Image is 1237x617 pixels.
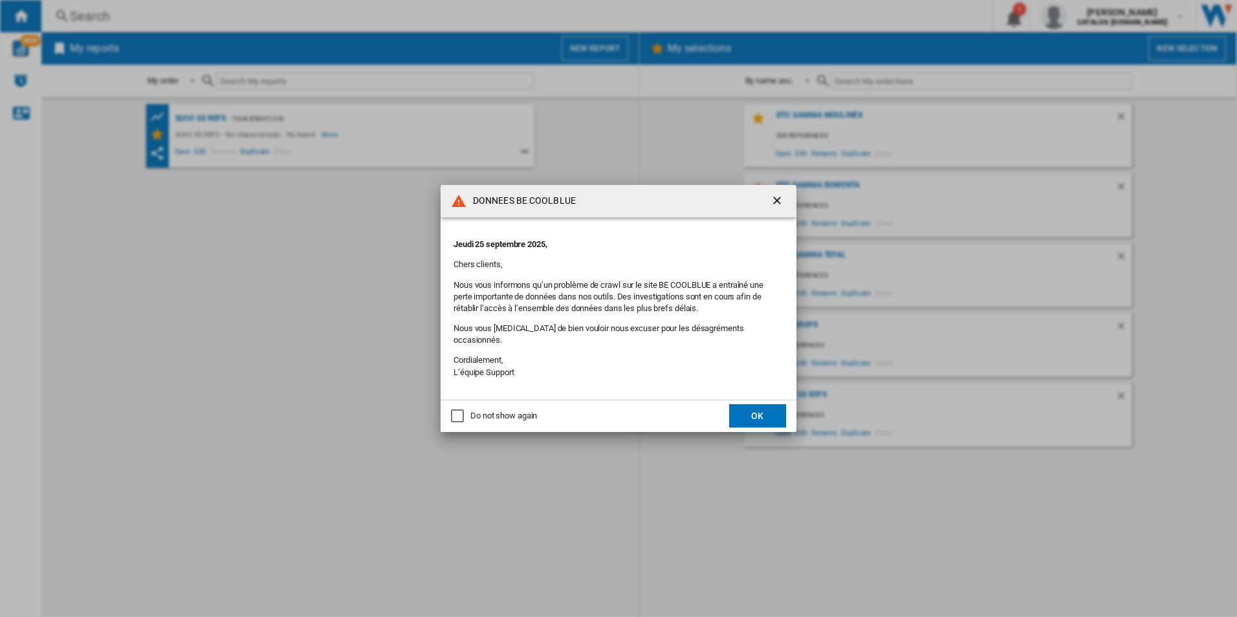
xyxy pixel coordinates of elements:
p: Nous vous informons qu’un problème de crawl sur le site BE COOLBLUE a entraîné une perte importan... [454,279,783,315]
ng-md-icon: getI18NText('BUTTONS.CLOSE_DIALOG') [771,194,786,210]
p: Chers clients, [454,259,783,270]
h4: DONNEES BE COOLBLUE [466,195,576,208]
div: Do not show again [470,410,537,422]
p: Nous vous [MEDICAL_DATA] de bien vouloir nous excuser pour les désagréments occasionnés. [454,323,783,346]
p: Cordialement, L’équipe Support [454,354,783,378]
md-checkbox: Do not show again [451,410,537,422]
button: getI18NText('BUTTONS.CLOSE_DIALOG') [765,188,791,214]
button: OK [729,404,786,428]
strong: Jeudi 25 septembre 2025, [454,239,547,249]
